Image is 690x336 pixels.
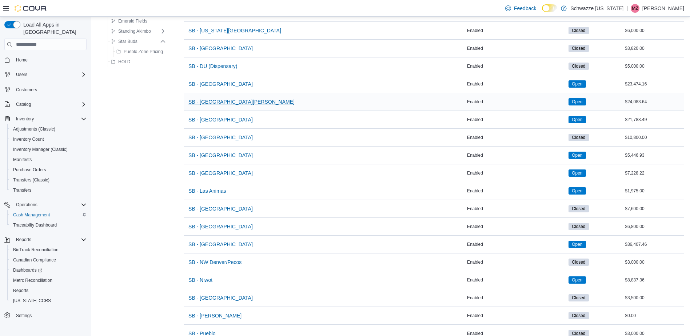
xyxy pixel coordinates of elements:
[7,245,89,255] button: BioTrack Reconciliation
[466,293,567,302] div: Enabled
[186,255,244,269] button: SB - NW Denver/Pecos
[13,167,46,173] span: Purchase Orders
[186,237,256,252] button: SB - [GEOGRAPHIC_DATA]
[10,165,49,174] a: Purchase Orders
[569,205,589,212] span: Closed
[10,186,87,195] span: Transfers
[623,133,684,142] div: $10,800.00
[13,235,87,244] span: Reports
[572,170,582,176] span: Open
[118,18,147,24] span: Emerald Fields
[13,288,28,293] span: Reports
[186,130,256,145] button: SB - [GEOGRAPHIC_DATA]
[13,200,87,209] span: Operations
[13,70,87,79] span: Users
[466,240,567,249] div: Enabled
[466,133,567,142] div: Enabled
[572,45,585,52] span: Closed
[188,116,253,123] span: SB - [GEOGRAPHIC_DATA]
[1,310,89,321] button: Settings
[569,134,589,141] span: Closed
[108,27,154,36] button: Standing Akimbo
[623,293,684,302] div: $3,500.00
[10,276,55,285] a: Metrc Reconciliation
[13,70,30,79] button: Users
[7,285,89,296] button: Reports
[1,99,89,109] button: Catalog
[13,85,40,94] a: Customers
[13,187,31,193] span: Transfers
[13,311,35,320] a: Settings
[10,276,87,285] span: Metrc Reconciliation
[623,240,684,249] div: $36,407.46
[188,276,212,284] span: SB - Niwot
[572,277,582,283] span: Open
[10,286,87,295] span: Reports
[466,169,567,177] div: Enabled
[118,59,130,65] span: HOLD
[16,237,31,243] span: Reports
[10,221,87,229] span: Traceabilty Dashboard
[13,115,37,123] button: Inventory
[10,176,87,184] span: Transfers (Classic)
[623,44,684,53] div: $3,820.00
[466,276,567,284] div: Enabled
[572,134,585,141] span: Closed
[108,57,133,66] button: HOLD
[623,187,684,195] div: $1,975.00
[186,77,256,91] button: SB - [GEOGRAPHIC_DATA]
[188,205,253,212] span: SB - [GEOGRAPHIC_DATA]
[623,204,684,213] div: $7,600.00
[1,114,89,124] button: Inventory
[7,265,89,275] a: Dashboards
[186,148,256,163] button: SB - [GEOGRAPHIC_DATA]
[7,124,89,134] button: Adjustments (Classic)
[13,136,44,142] span: Inventory Count
[569,152,586,159] span: Open
[623,62,684,71] div: $5,000.00
[570,4,623,13] p: Schwazze [US_STATE]
[188,294,253,301] span: SB - [GEOGRAPHIC_DATA]
[466,115,567,124] div: Enabled
[16,116,34,122] span: Inventory
[572,81,582,87] span: Open
[188,152,253,159] span: SB - [GEOGRAPHIC_DATA]
[7,185,89,195] button: Transfers
[13,55,87,64] span: Home
[572,241,582,248] span: Open
[569,169,586,177] span: Open
[108,17,150,25] button: Emerald Fields
[13,177,49,183] span: Transfers (Classic)
[10,155,35,164] a: Manifests
[186,112,256,127] button: SB - [GEOGRAPHIC_DATA]
[10,266,87,275] span: Dashboards
[572,63,585,69] span: Closed
[10,296,87,305] span: Washington CCRS
[108,37,140,46] button: Star Buds
[186,219,256,234] button: SB - [GEOGRAPHIC_DATA]
[466,62,567,71] div: Enabled
[16,87,37,93] span: Customers
[623,311,684,320] div: $0.00
[188,187,226,195] span: SB - Las Animas
[569,276,586,284] span: Open
[20,21,87,36] span: Load All Apps in [GEOGRAPHIC_DATA]
[10,296,54,305] a: [US_STATE] CCRS
[542,4,557,12] input: Dark Mode
[572,312,585,319] span: Closed
[10,256,59,264] a: Canadian Compliance
[10,145,71,154] a: Inventory Manager (Classic)
[13,115,87,123] span: Inventory
[7,220,89,230] button: Traceabilty Dashboard
[13,222,57,228] span: Traceabilty Dashboard
[13,247,59,253] span: BioTrack Reconciliation
[10,135,47,144] a: Inventory Count
[572,116,582,123] span: Open
[466,97,567,106] div: Enabled
[7,210,89,220] button: Cash Management
[188,98,295,105] span: SB - [GEOGRAPHIC_DATA][PERSON_NAME]
[1,235,89,245] button: Reports
[569,45,589,52] span: Closed
[569,27,589,34] span: Closed
[16,202,37,208] span: Operations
